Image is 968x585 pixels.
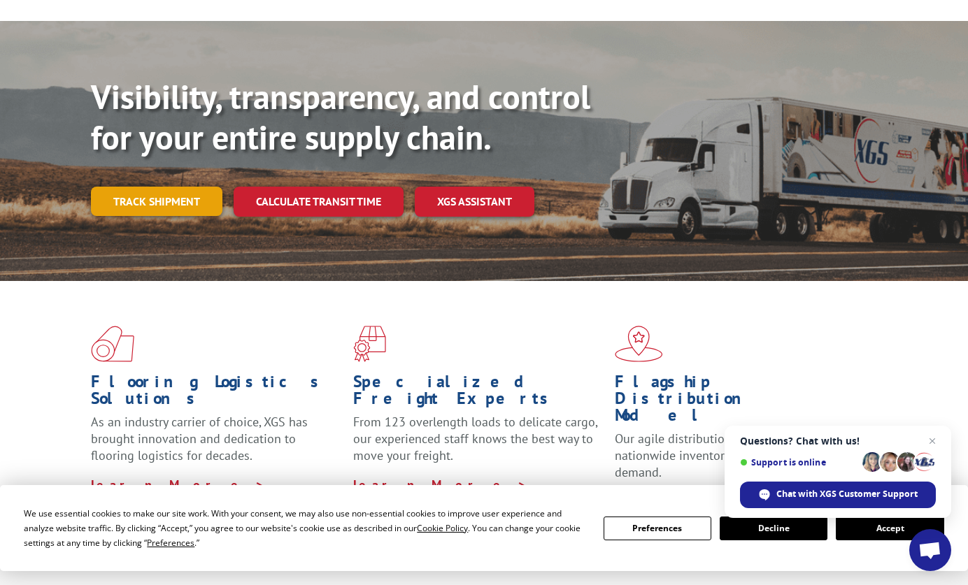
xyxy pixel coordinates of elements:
span: Cookie Policy [417,522,468,534]
a: XGS ASSISTANT [415,187,534,217]
h1: Specialized Freight Experts [353,373,605,414]
a: Calculate transit time [234,187,404,217]
div: We use essential cookies to make our site work. With your consent, we may also use non-essential ... [24,506,586,550]
img: xgs-icon-flagship-distribution-model-red [615,326,663,362]
img: xgs-icon-total-supply-chain-intelligence-red [91,326,134,362]
span: Preferences [147,537,194,549]
p: From 123 overlength loads to delicate cargo, our experienced staff knows the best way to move you... [353,414,605,476]
a: Learn More > [91,477,265,493]
span: Questions? Chat with us! [740,435,936,447]
a: Track shipment [91,187,222,216]
span: Support is online [740,457,857,468]
span: Our agile distribution network gives you nationwide inventory management on demand. [615,431,834,480]
span: As an industry carrier of choice, XGS has brought innovation and dedication to flooring logistics... [91,414,308,463]
h1: Flagship Distribution Model [615,373,867,431]
img: xgs-icon-focused-on-flooring-red [353,326,386,362]
h1: Flooring Logistics Solutions [91,373,343,414]
span: Chat with XGS Customer Support [776,488,918,500]
span: Chat with XGS Customer Support [740,482,936,508]
button: Preferences [604,517,711,540]
a: Learn More > [353,477,527,493]
button: Decline [720,517,827,540]
b: Visibility, transparency, and control for your entire supply chain. [91,75,590,159]
button: Accept [836,517,944,540]
a: Open chat [909,529,951,571]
